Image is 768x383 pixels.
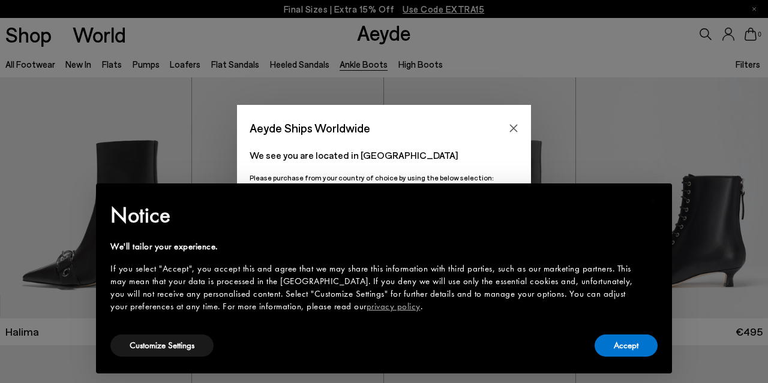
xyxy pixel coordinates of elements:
span: × [649,192,657,210]
span: Aeyde Ships Worldwide [250,117,370,138]
div: We'll tailor your experience. [110,240,638,253]
button: Customize Settings [110,334,214,357]
button: Close this notice [638,187,667,216]
button: Close [505,119,523,137]
p: We see you are located in [GEOGRAPHIC_DATA] [250,148,518,162]
div: If you select "Accept", you accept this and agree that we may share this information with third p... [110,263,638,313]
h2: Notice [110,200,638,231]
p: Please purchase from your country of choice by using the below selection: [250,172,518,183]
button: Accept [595,334,658,357]
a: privacy policy [367,300,421,312]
